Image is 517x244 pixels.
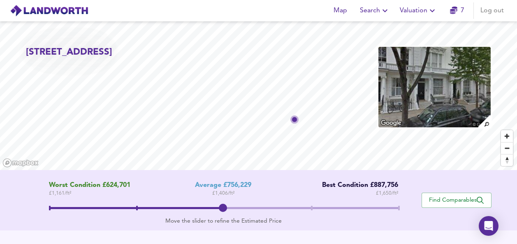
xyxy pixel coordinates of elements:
[501,143,513,154] span: Zoom out
[444,2,470,19] button: 7
[26,46,112,59] h2: [STREET_ADDRESS]
[479,216,498,236] div: Open Intercom Messenger
[501,142,513,154] button: Zoom out
[360,5,390,16] span: Search
[501,154,513,166] button: Reset bearing to north
[480,5,504,16] span: Log out
[49,182,130,189] span: Worst Condition £624,701
[49,189,130,198] span: £ 1,161 / ft²
[396,2,440,19] button: Valuation
[316,182,398,189] div: Best Condition £887,756
[2,158,39,168] a: Mapbox homepage
[195,182,251,189] div: Average £756,229
[49,217,398,225] div: Move the slider to refine the Estimated Price
[501,154,513,166] span: Reset bearing to north
[357,2,393,19] button: Search
[378,46,491,128] img: property
[10,5,88,17] img: logo
[330,5,350,16] span: Map
[400,5,437,16] span: Valuation
[327,2,353,19] button: Map
[422,193,491,208] button: Find Comparables
[426,196,487,204] span: Find Comparables
[212,189,234,198] span: £ 1,406 / ft²
[477,2,507,19] button: Log out
[376,189,398,198] span: £ 1,650 / ft²
[501,130,513,142] button: Zoom in
[477,114,491,129] img: search
[450,5,464,16] a: 7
